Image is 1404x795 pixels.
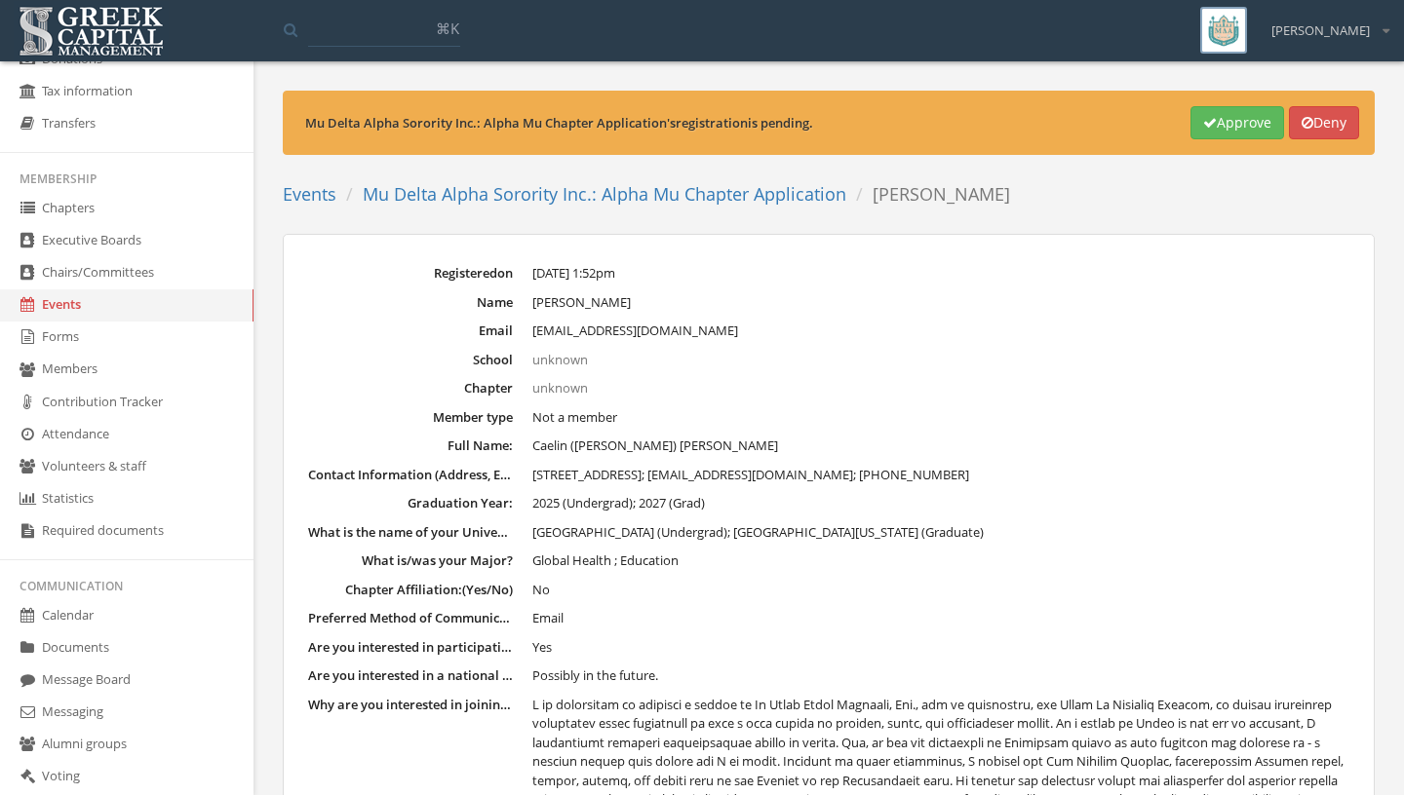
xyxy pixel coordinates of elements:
dt: Why are you interested in joining the Alumnae network, and how do you envision contributing to it... [308,696,513,714]
dd: [PERSON_NAME] [532,293,1349,313]
span: Global Health ; Education [532,551,679,569]
button: Deny [1289,106,1359,139]
dt: Name [308,293,513,312]
dt: Registered on [308,264,513,283]
dt: Member type [308,408,513,427]
button: Approve [1190,106,1284,139]
dt: Email [308,322,513,340]
dt: Are you interested in a national board role? [308,666,513,685]
dt: Full Name: [308,436,513,455]
dd: [EMAIL_ADDRESS][DOMAIN_NAME] [532,322,1349,341]
dt: Preferred Method of Communication (Email or Phone): [308,609,513,627]
dt: Chapter Affiliation:(Yes/No) [308,581,513,599]
span: [PERSON_NAME] [1271,21,1370,40]
dt: What is/was your Major? [308,551,513,570]
span: unknown [532,379,588,397]
dt: Are you interested in participating in Alumnae events? [308,638,513,657]
span: No [532,581,550,598]
span: [DATE] 1:52pm [532,264,615,282]
span: Possibly in the future. [532,666,658,684]
dt: School [308,351,513,369]
span: [STREET_ADDRESS]; [EMAIL_ADDRESS][DOMAIN_NAME]; [PHONE_NUMBER] [532,466,969,483]
dt: Graduation Year: [308,494,513,512]
a: Mu Delta Alpha Sorority Inc.: Alpha Mu Chapter Application [363,182,846,206]
a: Events [283,182,336,206]
li: [PERSON_NAME] [846,182,1010,208]
div: [PERSON_NAME] [1259,7,1389,40]
span: Yes [532,638,552,656]
span: 2025 (Undergrad); 2027 (Grad) [532,494,705,511]
div: Mu Delta Alpha Sorority Inc.: Alpha Mu Chapter Application 's registration is pending. [305,114,1191,132]
dd: Not a member [532,408,1349,428]
span: ⌘K [436,19,459,38]
span: Caelin ([PERSON_NAME]) [PERSON_NAME] [532,436,778,454]
span: [GEOGRAPHIC_DATA] (Undergrad); [GEOGRAPHIC_DATA][US_STATE] (Graduate) [532,523,984,541]
span: Email [532,609,564,626]
span: unknown [532,351,588,368]
dt: Contact Information (Address, Email and Phone Number): [308,466,513,484]
dt: What is the name of your University/College? [308,523,513,542]
dt: Chapter [308,379,513,397]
